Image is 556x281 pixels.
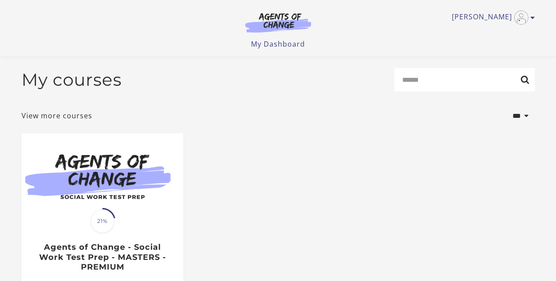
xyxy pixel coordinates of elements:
img: Agents of Change Logo [236,12,320,33]
a: My Dashboard [251,39,305,49]
a: View more courses [22,110,92,121]
a: Toggle menu [452,11,531,25]
span: 21% [91,209,114,233]
h2: My courses [22,69,122,90]
h3: Agents of Change - Social Work Test Prep - MASTERS - PREMIUM [31,242,174,272]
